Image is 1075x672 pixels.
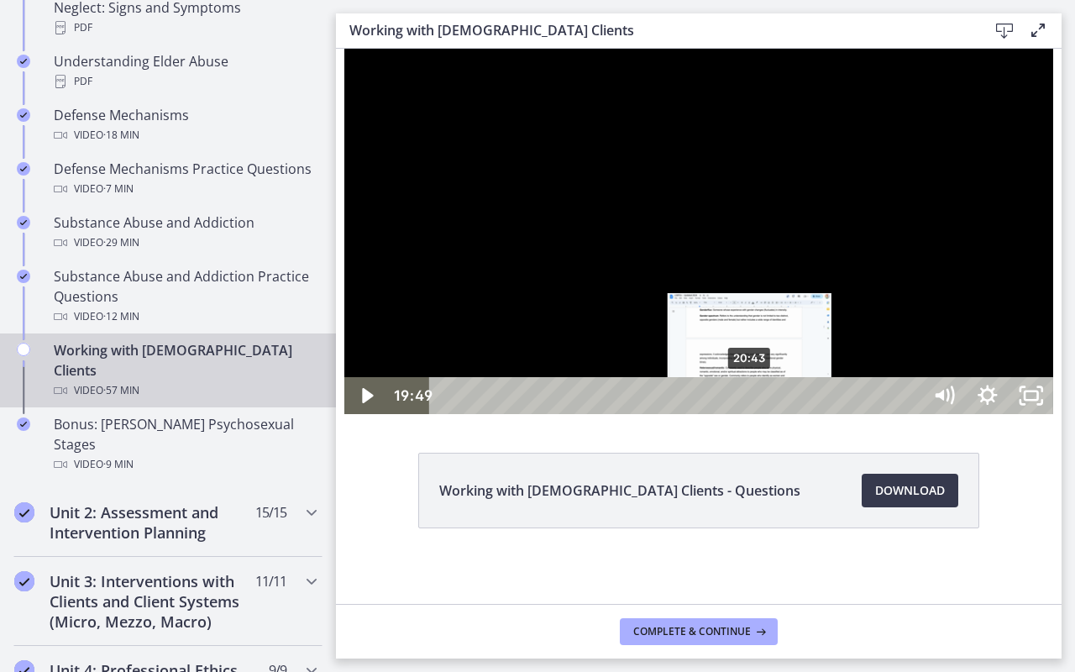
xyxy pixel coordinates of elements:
div: Video [54,454,316,475]
span: Download [875,480,945,501]
span: Complete & continue [633,625,751,638]
div: Substance Abuse and Addiction Practice Questions [54,266,316,327]
iframe: Video Lesson [336,49,1062,414]
div: Defense Mechanisms Practice Questions [54,159,316,199]
div: Video [54,179,316,199]
button: Complete & continue [620,618,778,645]
span: · 9 min [103,454,134,475]
span: · 12 min [103,307,139,327]
button: Show settings menu [630,328,674,365]
i: Completed [17,55,30,68]
span: · 57 min [103,381,139,401]
div: Video [54,233,316,253]
div: Substance Abuse and Addiction [54,213,316,253]
div: Video [54,381,316,401]
span: 11 / 11 [255,571,286,591]
h2: Unit 2: Assessment and Intervention Planning [50,502,254,543]
i: Completed [14,502,34,522]
span: · 29 min [103,233,139,253]
div: Defense Mechanisms [54,105,316,145]
button: Unfullscreen [674,328,717,365]
div: PDF [54,18,316,38]
span: 15 / 15 [255,502,286,522]
i: Completed [17,417,30,431]
span: Working with [DEMOGRAPHIC_DATA] Clients - Questions [439,480,800,501]
div: Video [54,125,316,145]
i: Completed [17,216,30,229]
div: Video [54,307,316,327]
h2: Unit 3: Interventions with Clients and Client Systems (Micro, Mezzo, Macro) [50,571,254,632]
div: PDF [54,71,316,92]
h3: Working with [DEMOGRAPHIC_DATA] Clients [349,20,961,40]
span: · 18 min [103,125,139,145]
div: Bonus: [PERSON_NAME] Psychosexual Stages [54,414,316,475]
i: Completed [17,270,30,283]
span: · 7 min [103,179,134,199]
i: Completed [17,162,30,176]
i: Completed [14,571,34,591]
div: Working with [DEMOGRAPHIC_DATA] Clients [54,340,316,401]
div: Understanding Elder Abuse [54,51,316,92]
button: Mute [586,328,630,365]
a: Download [862,474,958,507]
i: Completed [17,108,30,122]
